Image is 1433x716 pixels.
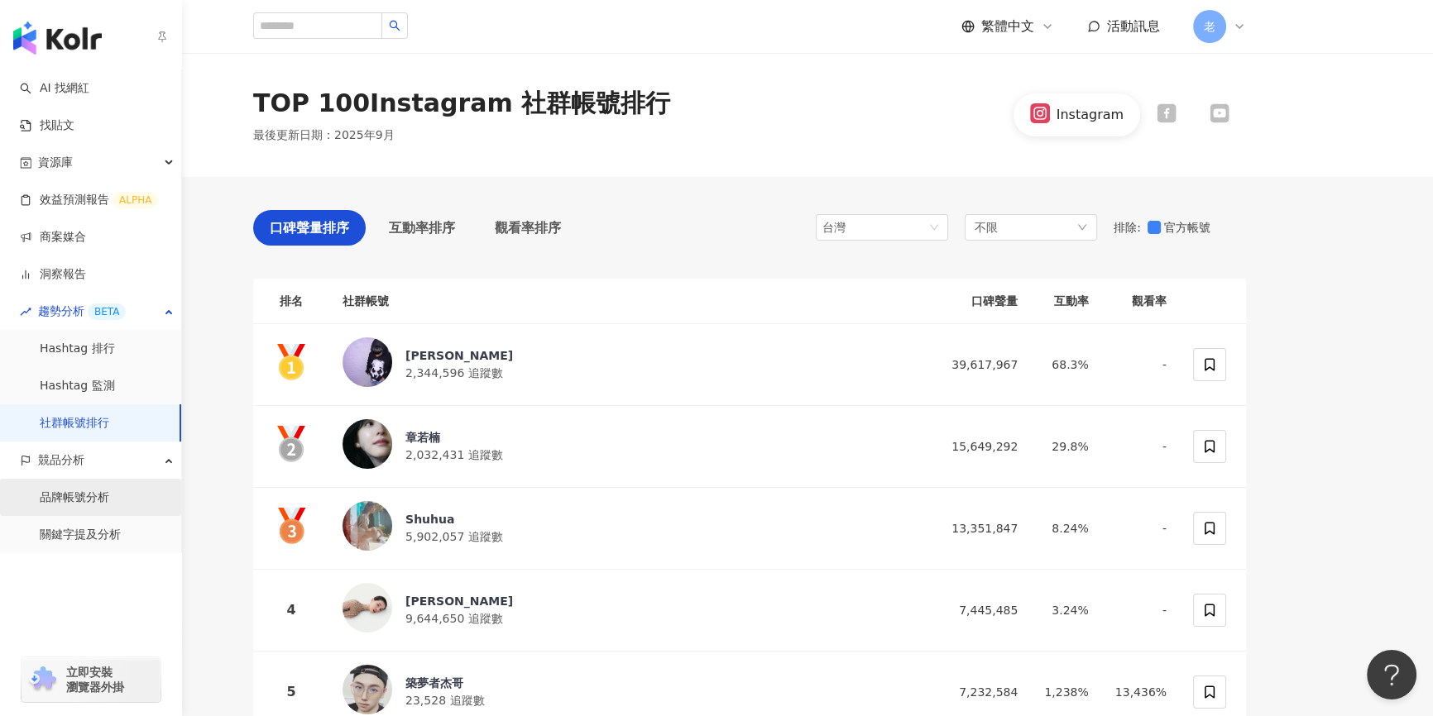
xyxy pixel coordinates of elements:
[945,437,1018,456] div: 15,649,292
[329,279,932,324] th: 社群帳號
[1102,570,1180,652] td: -
[1044,519,1088,537] div: 8.24%
[88,303,126,320] div: BETA
[40,341,115,357] a: Hashtag 排行
[1107,18,1160,34] span: 活動訊息
[1102,324,1180,406] td: -
[822,215,876,240] div: 台灣
[405,530,503,543] span: 5,902,057 追蹤數
[1367,650,1416,699] iframe: Help Scout Beacon - Open
[945,356,1018,374] div: 39,617,967
[405,448,503,461] span: 2,032,431 追蹤數
[270,217,349,238] span: 口碑聲量排序
[20,192,158,208] a: 效益預測報告ALPHA
[405,694,484,707] span: 23,528 追蹤數
[975,218,998,236] span: 不限
[1077,222,1087,232] span: down
[1102,488,1180,570] td: -
[20,117,74,134] a: 找貼文
[945,601,1018,619] div: 7,445,485
[343,583,918,637] a: KOL Avatar[PERSON_NAME]9,644,650 追蹤數
[405,347,513,364] div: [PERSON_NAME]
[40,527,121,543] a: 關鍵字提及分析
[945,683,1018,701] div: 7,232,584
[20,80,89,97] a: searchAI 找網紅
[981,17,1034,36] span: 繁體中文
[1031,279,1101,324] th: 互動率
[13,21,102,55] img: logo
[1204,17,1215,36] span: 老
[405,366,503,379] span: 2,344,596 追蹤數
[1044,601,1088,619] div: 3.24%
[253,127,395,144] p: 最後更新日期 ： 2025年9月
[343,501,918,556] a: KOL AvatarShuhua5,902,057 追蹤數
[1102,279,1180,324] th: 觀看率
[1102,406,1180,488] td: -
[253,86,670,121] div: TOP 100 Instagram 社群帳號排行
[1161,218,1217,236] span: 官方帳號
[40,489,109,506] a: 品牌帳號分析
[1044,683,1088,701] div: 1,238%
[343,665,392,714] img: KOL Avatar
[343,419,918,474] a: KOL Avatar章若楠2,032,431 追蹤數
[1057,106,1124,124] div: Instagram
[1044,356,1088,374] div: 68.3%
[343,419,392,469] img: KOL Avatar
[405,612,503,625] span: 9,644,650 追蹤數
[38,144,73,181] span: 資源庫
[253,279,329,324] th: 排名
[22,657,161,702] a: chrome extension立即安裝 瀏覽器外掛
[405,511,503,527] div: Shuhua
[40,415,109,432] a: 社群帳號排行
[343,337,918,392] a: KOL Avatar[PERSON_NAME]2,344,596 追蹤數
[20,266,86,283] a: 洞察報告
[266,599,316,620] div: 4
[20,306,31,317] span: rise
[66,665,124,695] span: 立即安裝 瀏覽器外掛
[38,293,126,330] span: 趨勢分析
[932,279,1031,324] th: 口碑聲量
[343,583,392,632] img: KOL Avatar
[266,681,316,702] div: 5
[343,501,392,551] img: KOL Avatar
[343,337,392,387] img: KOL Avatar
[1114,221,1141,234] span: 排除 :
[20,229,86,246] a: 商案媒合
[405,675,484,691] div: 築夢者杰哥
[389,217,455,238] span: 互動率排序
[405,429,503,446] div: 章若楠
[26,666,59,693] img: chrome extension
[1044,437,1088,456] div: 29.8%
[495,217,561,238] span: 觀看率排序
[38,442,84,479] span: 競品分析
[405,593,513,609] div: [PERSON_NAME]
[40,378,115,394] a: Hashtag 監測
[389,20,400,31] span: search
[945,519,1018,537] div: 13,351,847
[1115,683,1167,701] div: 13,436%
